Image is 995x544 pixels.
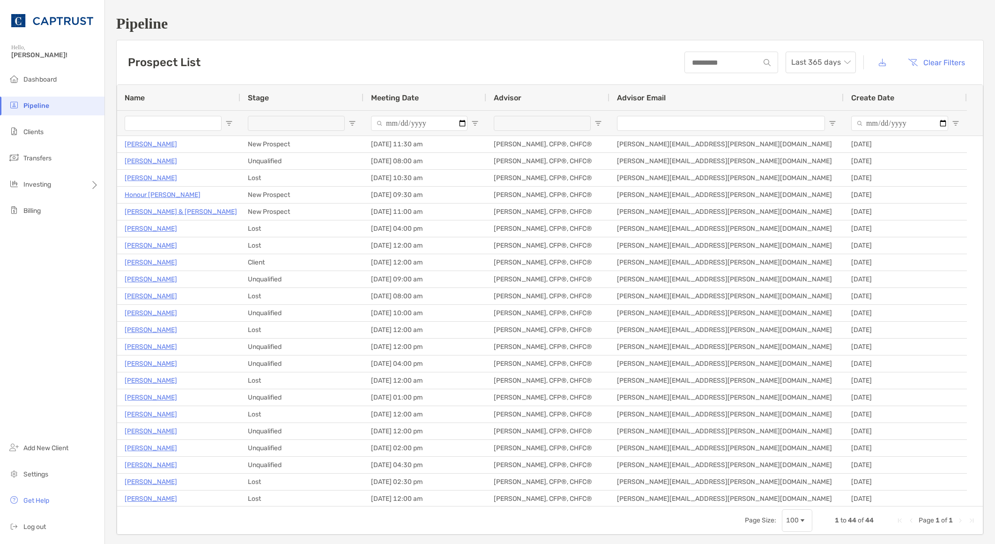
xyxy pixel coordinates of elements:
div: [DATE] 04:00 pm [364,220,486,237]
div: [PERSON_NAME][EMAIL_ADDRESS][PERSON_NAME][DOMAIN_NAME] [609,170,844,186]
span: Settings [23,470,48,478]
a: [PERSON_NAME] [125,307,177,319]
div: [PERSON_NAME][EMAIL_ADDRESS][PERSON_NAME][DOMAIN_NAME] [609,237,844,254]
button: Open Filter Menu [952,120,959,127]
img: CAPTRUST Logo [11,4,93,38]
div: Unqualified [240,271,364,287]
div: [DATE] [844,271,967,287]
p: [PERSON_NAME] [125,273,177,285]
div: [DATE] [844,288,967,304]
div: Lost [240,474,364,490]
div: [PERSON_NAME], CFP®, CHFC® [486,372,609,389]
img: investing icon [8,178,20,189]
div: Lost [240,491,364,507]
div: [DATE] 10:00 am [364,305,486,321]
div: [DATE] [844,254,967,271]
span: [PERSON_NAME]! [11,51,99,59]
p: [PERSON_NAME] [125,324,177,336]
div: Lost [240,322,364,338]
input: Name Filter Input [125,116,222,131]
img: get-help icon [8,494,20,506]
div: [DATE] [844,204,967,220]
div: [DATE] [844,474,967,490]
div: [DATE] 02:30 pm [364,474,486,490]
div: [DATE] [844,440,967,456]
a: [PERSON_NAME] [125,392,177,403]
div: Lost [240,372,364,389]
a: [PERSON_NAME] [125,476,177,488]
div: [PERSON_NAME][EMAIL_ADDRESS][PERSON_NAME][DOMAIN_NAME] [609,305,844,321]
p: [PERSON_NAME] [125,358,177,370]
div: [PERSON_NAME][EMAIL_ADDRESS][PERSON_NAME][DOMAIN_NAME] [609,457,844,473]
a: [PERSON_NAME] [125,172,177,184]
div: [PERSON_NAME], CFP®, CHFC® [486,271,609,287]
input: Advisor Email Filter Input [617,116,825,131]
p: [PERSON_NAME] [125,408,177,420]
div: [PERSON_NAME][EMAIL_ADDRESS][PERSON_NAME][DOMAIN_NAME] [609,406,844,423]
div: [PERSON_NAME], CFP®, CHFC® [486,153,609,169]
button: Open Filter Menu [594,120,602,127]
a: [PERSON_NAME] [125,290,177,302]
div: [DATE] 12:00 am [364,322,486,338]
img: dashboard icon [8,73,20,84]
p: [PERSON_NAME] & [PERSON_NAME] [125,206,237,218]
div: [PERSON_NAME][EMAIL_ADDRESS][PERSON_NAME][DOMAIN_NAME] [609,372,844,389]
a: [PERSON_NAME] [125,375,177,386]
div: [PERSON_NAME][EMAIL_ADDRESS][PERSON_NAME][DOMAIN_NAME] [609,423,844,439]
span: 44 [848,516,856,524]
div: 100 [786,516,799,524]
div: Unqualified [240,423,364,439]
div: [DATE] [844,457,967,473]
h1: Pipeline [116,15,984,32]
span: 1 [949,516,953,524]
span: Stage [248,93,269,102]
span: Add New Client [23,444,68,452]
p: [PERSON_NAME] [125,223,177,234]
div: [PERSON_NAME], CFP®, CHFC® [486,204,609,220]
div: Unqualified [240,153,364,169]
div: Client [240,254,364,271]
div: Last Page [968,517,975,524]
a: [PERSON_NAME] [125,341,177,353]
div: Unqualified [240,389,364,406]
div: [DATE] [844,406,967,423]
span: to [840,516,846,524]
div: [PERSON_NAME], CFP®, CHFC® [486,237,609,254]
a: [PERSON_NAME] [125,493,177,505]
span: Billing [23,207,41,215]
div: [PERSON_NAME][EMAIL_ADDRESS][PERSON_NAME][DOMAIN_NAME] [609,187,844,203]
img: clients icon [8,126,20,137]
span: Meeting Date [371,93,419,102]
span: Page [919,516,934,524]
button: Open Filter Menu [349,120,356,127]
div: [DATE] 01:00 pm [364,389,486,406]
div: Lost [240,406,364,423]
div: [DATE] 11:30 am [364,136,486,152]
a: Honour [PERSON_NAME] [125,189,200,201]
div: [DATE] [844,355,967,372]
div: Next Page [957,517,964,524]
button: Open Filter Menu [225,120,233,127]
p: [PERSON_NAME] [125,257,177,268]
div: [PERSON_NAME], CFP®, CHFC® [486,423,609,439]
div: [DATE] [844,237,967,254]
img: settings icon [8,468,20,479]
a: [PERSON_NAME] [125,240,177,251]
div: [DATE] [844,423,967,439]
div: [DATE] [844,220,967,237]
div: Lost [240,288,364,304]
div: [PERSON_NAME], CFP®, CHFC® [486,288,609,304]
div: [PERSON_NAME][EMAIL_ADDRESS][PERSON_NAME][DOMAIN_NAME] [609,474,844,490]
img: billing icon [8,204,20,216]
a: [PERSON_NAME] [125,459,177,471]
div: [DATE] [844,170,967,186]
div: [PERSON_NAME], CFP®, CHFC® [486,254,609,271]
div: [PERSON_NAME][EMAIL_ADDRESS][PERSON_NAME][DOMAIN_NAME] [609,322,844,338]
div: Unqualified [240,355,364,372]
div: [DATE] [844,491,967,507]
